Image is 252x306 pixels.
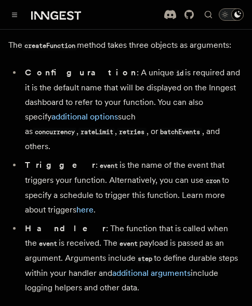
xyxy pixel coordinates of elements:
button: Toggle navigation [8,8,21,21]
button: Find something... [202,8,215,21]
li: : A unique is required and it is the default name that will be displayed on the Inngest dashboard... [22,65,244,154]
code: batchEvents [158,128,202,137]
li: : The function that is called when the is received. The payload is passed as an argument. Argumen... [22,221,244,295]
code: id [174,69,185,78]
code: concurrency [33,128,76,137]
p: The method takes three objects as arguments: [8,38,244,53]
li: : is the name of the event that triggers your function. Alternatively, you can use to specify a s... [22,158,244,217]
code: event [117,240,139,248]
code: retries [117,128,146,137]
code: rateLimit [78,128,115,137]
strong: Configuration [25,68,137,77]
strong: Handler [25,223,106,233]
strong: Trigger [25,160,96,170]
code: event [98,162,120,170]
button: Toggle dark mode [219,8,244,21]
code: event [37,240,59,248]
a: here [76,205,94,215]
a: additional options [51,112,118,122]
code: createFunction [22,42,77,50]
a: additional arguments [112,268,191,278]
code: step [136,255,154,263]
code: cron [204,177,222,185]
